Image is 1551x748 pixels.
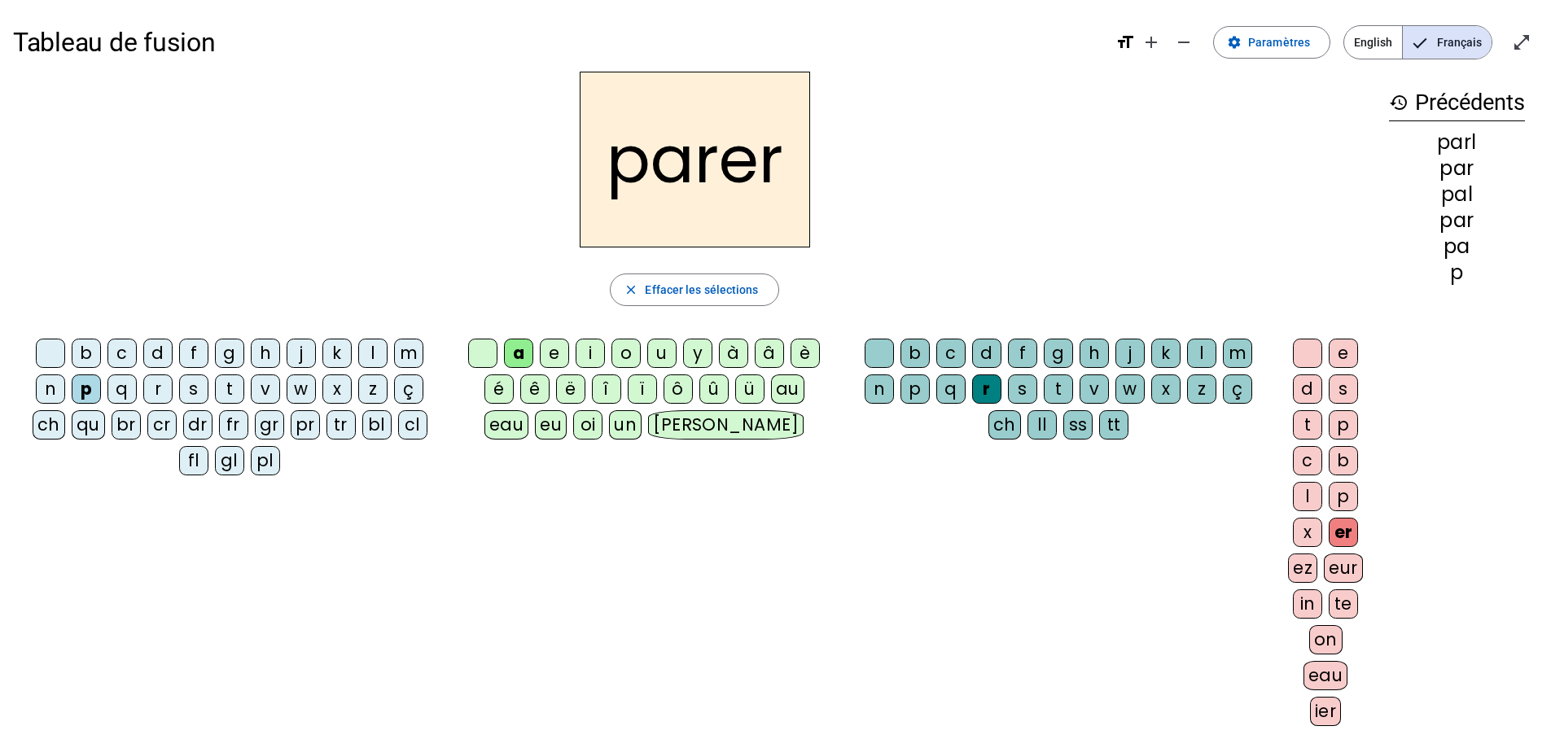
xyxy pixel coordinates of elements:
[291,410,320,440] div: pr
[484,410,529,440] div: eau
[1389,211,1525,230] div: par
[576,339,605,368] div: i
[219,410,248,440] div: fr
[215,339,244,368] div: g
[1512,33,1531,52] mat-icon: open_in_full
[287,374,316,404] div: w
[143,374,173,404] div: r
[1293,446,1322,475] div: c
[1329,339,1358,368] div: e
[1248,33,1310,52] span: Paramètres
[1187,339,1216,368] div: l
[1505,26,1538,59] button: Entrer en plein écran
[1293,589,1322,619] div: in
[1115,33,1135,52] mat-icon: format_size
[179,339,208,368] div: f
[1141,33,1161,52] mat-icon: add
[647,339,677,368] div: u
[628,374,657,404] div: ï
[179,446,208,475] div: fl
[988,410,1021,440] div: ch
[398,410,427,440] div: cl
[326,410,356,440] div: tr
[112,410,141,440] div: br
[215,374,244,404] div: t
[1389,133,1525,152] div: parl
[147,410,177,440] div: cr
[1293,518,1322,547] div: x
[556,374,585,404] div: ë
[72,410,105,440] div: qu
[1187,374,1216,404] div: z
[1008,339,1037,368] div: f
[936,374,966,404] div: q
[1303,661,1348,690] div: eau
[1063,410,1093,440] div: ss
[322,339,352,368] div: k
[179,374,208,404] div: s
[540,339,569,368] div: e
[1293,410,1322,440] div: t
[1329,410,1358,440] div: p
[251,339,280,368] div: h
[865,374,894,404] div: n
[322,374,352,404] div: x
[1223,374,1252,404] div: ç
[535,410,567,440] div: eu
[504,339,533,368] div: a
[1343,25,1492,59] mat-button-toggle-group: Language selection
[1310,697,1342,726] div: ier
[624,282,638,297] mat-icon: close
[972,339,1001,368] div: d
[1080,339,1109,368] div: h
[1044,339,1073,368] div: g
[1044,374,1073,404] div: t
[143,339,173,368] div: d
[936,339,966,368] div: c
[1099,410,1128,440] div: tt
[580,72,810,247] h2: parer
[358,374,388,404] div: z
[215,446,244,475] div: gl
[394,339,423,368] div: m
[287,339,316,368] div: j
[592,374,621,404] div: î
[683,339,712,368] div: y
[645,280,758,300] span: Effacer les sélections
[771,374,804,404] div: au
[648,410,804,440] div: [PERSON_NAME]
[755,339,784,368] div: â
[1080,374,1109,404] div: v
[183,410,212,440] div: dr
[1329,482,1358,511] div: p
[255,410,284,440] div: gr
[1389,185,1525,204] div: pal
[1324,553,1363,583] div: eur
[1329,446,1358,475] div: b
[1329,518,1358,547] div: er
[1329,374,1358,404] div: s
[362,410,392,440] div: bl
[1151,374,1181,404] div: x
[1168,26,1200,59] button: Diminuer la taille de la police
[1115,374,1145,404] div: w
[1135,26,1168,59] button: Augmenter la taille de la police
[1389,237,1525,256] div: pa
[1227,35,1242,50] mat-icon: settings
[1403,26,1492,59] span: Français
[972,374,1001,404] div: r
[1174,33,1194,52] mat-icon: remove
[1151,339,1181,368] div: k
[791,339,820,368] div: è
[1389,93,1409,112] mat-icon: history
[609,410,642,440] div: un
[610,273,778,306] button: Effacer les sélections
[900,339,930,368] div: b
[1389,159,1525,178] div: par
[573,410,602,440] div: oi
[251,374,280,404] div: v
[1293,482,1322,511] div: l
[1344,26,1402,59] span: English
[33,410,65,440] div: ch
[1223,339,1252,368] div: m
